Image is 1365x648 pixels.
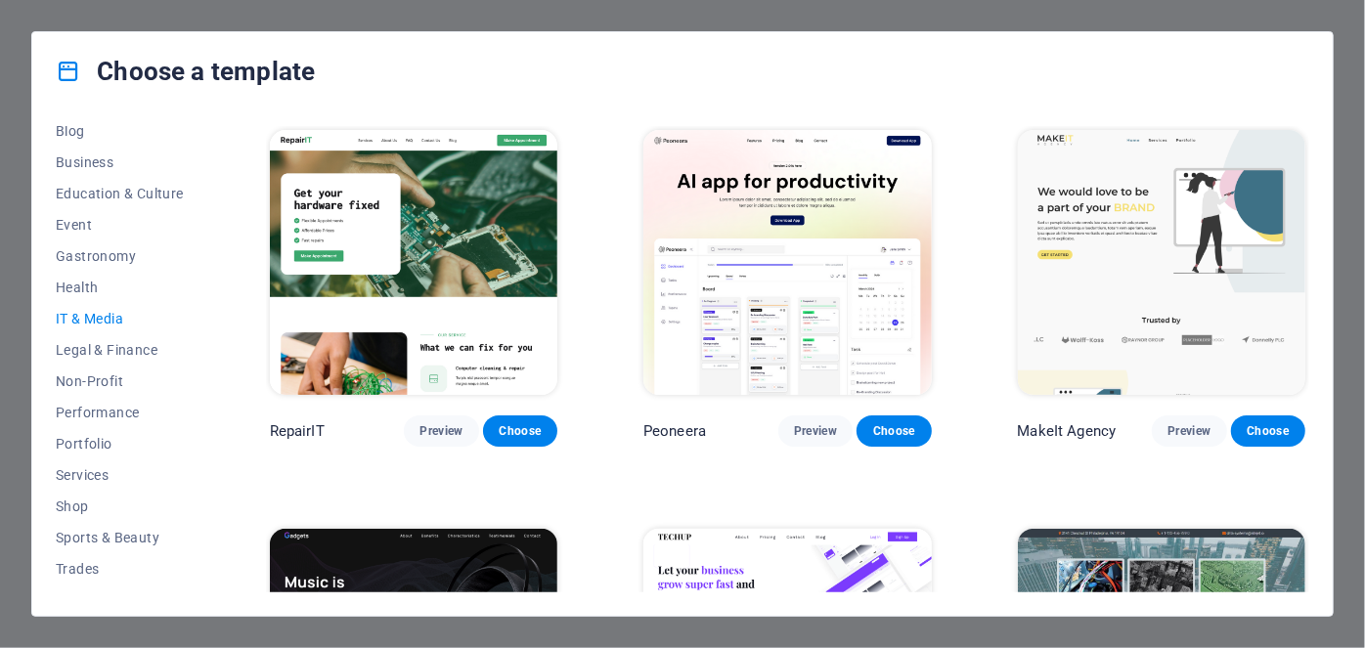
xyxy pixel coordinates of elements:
[56,561,184,577] span: Trades
[56,280,184,295] span: Health
[1018,130,1305,395] img: MakeIt Agency
[56,311,184,326] span: IT & Media
[56,342,184,358] span: Legal & Finance
[56,178,184,209] button: Education & Culture
[56,428,184,459] button: Portfolio
[56,459,184,491] button: Services
[56,491,184,522] button: Shop
[56,272,184,303] button: Health
[778,415,853,447] button: Preview
[56,522,184,553] button: Sports & Beauty
[56,530,184,545] span: Sports & Beauty
[404,415,478,447] button: Preview
[56,56,315,87] h4: Choose a template
[56,154,184,170] span: Business
[56,303,184,334] button: IT & Media
[56,334,184,366] button: Legal & Finance
[270,130,557,395] img: RepairIT
[483,415,557,447] button: Choose
[1167,423,1211,439] span: Preview
[56,248,184,264] span: Gastronomy
[56,209,184,240] button: Event
[56,147,184,178] button: Business
[56,366,184,397] button: Non-Profit
[56,498,184,514] span: Shop
[56,397,184,428] button: Performance
[56,186,184,201] span: Education & Culture
[872,423,915,439] span: Choose
[1231,415,1305,447] button: Choose
[643,421,706,441] p: Peoneera
[56,467,184,483] span: Services
[794,423,837,439] span: Preview
[419,423,462,439] span: Preview
[56,115,184,147] button: Blog
[56,405,184,420] span: Performance
[56,217,184,233] span: Event
[1152,415,1226,447] button: Preview
[1247,423,1290,439] span: Choose
[499,423,542,439] span: Choose
[56,436,184,452] span: Portfolio
[56,373,184,389] span: Non-Profit
[643,130,931,395] img: Peoneera
[1018,421,1117,441] p: MakeIt Agency
[857,415,931,447] button: Choose
[56,553,184,584] button: Trades
[270,421,325,441] p: RepairIT
[56,584,184,616] button: Travel
[56,240,184,272] button: Gastronomy
[56,123,184,139] span: Blog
